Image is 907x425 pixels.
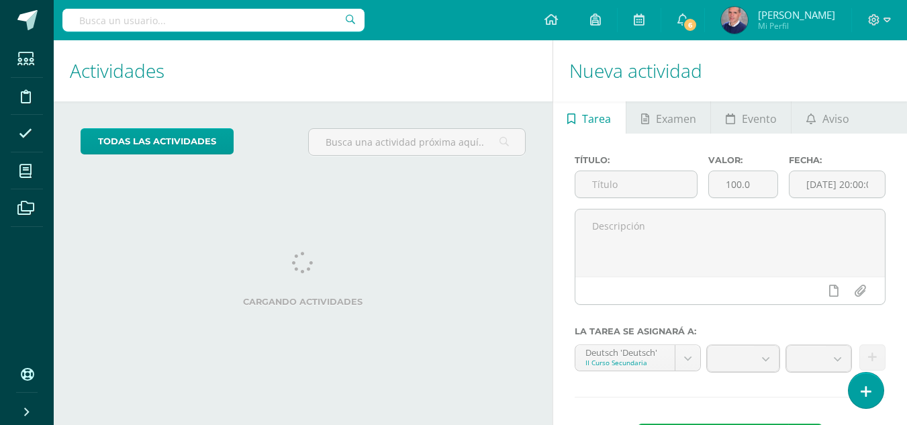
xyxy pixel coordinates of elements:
a: Evento [711,101,791,134]
input: Busca un usuario... [62,9,365,32]
input: Título [575,171,698,197]
h1: Actividades [70,40,536,101]
a: Deutsch 'Deutsch'II Curso Secundaria [575,345,700,371]
a: Examen [626,101,710,134]
span: Examen [656,103,696,135]
input: Puntos máximos [709,171,777,197]
div: Deutsch 'Deutsch' [585,345,665,358]
label: Título: [575,155,698,165]
span: [PERSON_NAME] [758,8,835,21]
img: 1515e9211533a8aef101277efa176555.png [721,7,748,34]
div: II Curso Secundaria [585,358,665,367]
span: Tarea [582,103,611,135]
input: Fecha de entrega [790,171,885,197]
label: Cargando actividades [81,297,526,307]
span: 6 [683,17,698,32]
span: Aviso [822,103,849,135]
a: Aviso [792,101,863,134]
a: Tarea [553,101,626,134]
a: todas las Actividades [81,128,234,154]
label: La tarea se asignará a: [575,326,886,336]
span: Mi Perfil [758,20,835,32]
h1: Nueva actividad [569,40,891,101]
input: Busca una actividad próxima aquí... [309,129,524,155]
span: Evento [742,103,777,135]
label: Valor: [708,155,778,165]
label: Fecha: [789,155,886,165]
